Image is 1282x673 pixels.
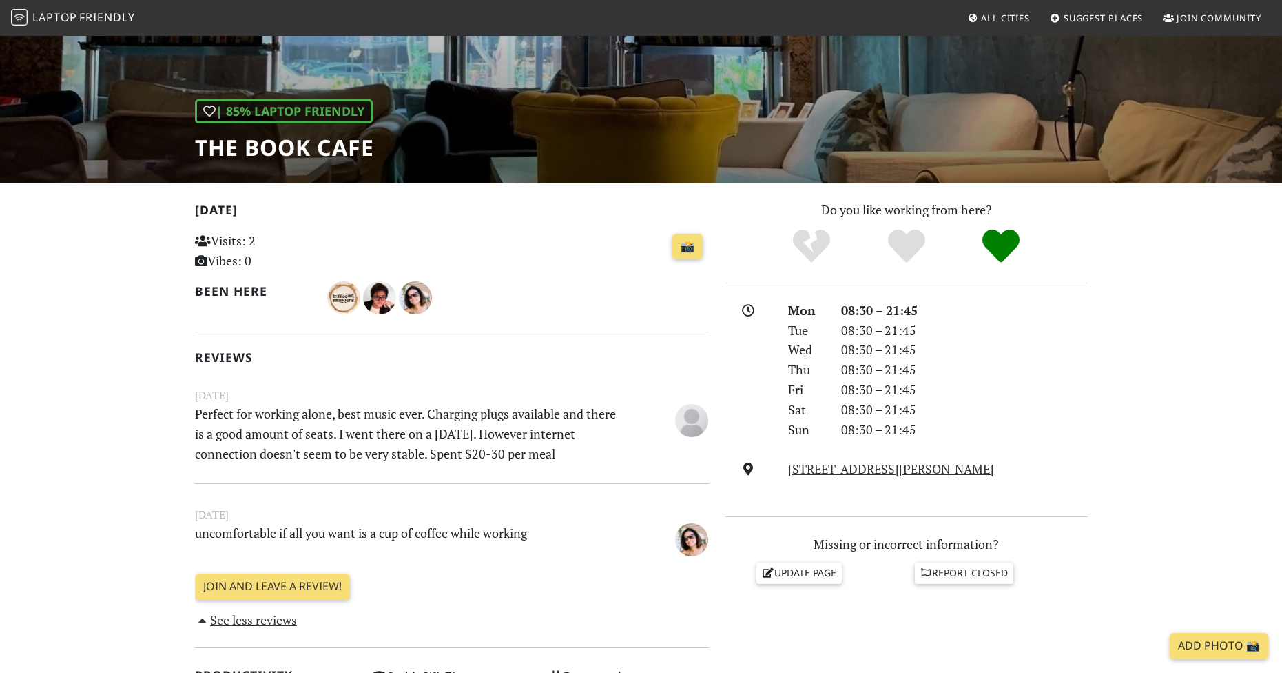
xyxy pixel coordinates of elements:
div: Thu [780,360,832,380]
div: Sat [780,400,832,420]
p: Do you like working from here? [725,200,1088,220]
span: All Cities [981,12,1030,24]
div: Fri [780,380,832,400]
img: LaptopFriendly [11,9,28,26]
a: Add Photo 📸 [1170,633,1268,659]
a: Join and leave a review! [195,574,350,600]
a: All Cities [962,6,1035,30]
a: 📸 [672,234,703,260]
p: Perfect for working alone, best music ever. Charging plugs available and there is a good amount o... [187,404,629,463]
span: Deepshikha Mehta [399,288,432,305]
div: No [764,228,859,265]
small: [DATE] [187,387,717,404]
small: [DATE] [187,506,717,523]
div: 08:30 – 21:45 [833,340,1096,360]
span: Join Community [1177,12,1261,24]
a: Join Community [1157,6,1267,30]
div: 08:30 – 21:45 [833,420,1096,440]
h1: The Book Cafe [195,134,374,161]
span: Laptop [32,10,77,25]
img: blank-535327c66bd565773addf3077783bbfce4b00ec00e9fd257753287c682c7fa38.png [675,404,708,437]
span: Koffee Muggers [327,288,363,305]
div: Tue [780,321,832,341]
h2: Reviews [195,350,709,365]
div: Sun [780,420,832,440]
a: [STREET_ADDRESS][PERSON_NAME] [788,461,994,477]
div: Mon [780,301,832,321]
span: Suggest Places [1064,12,1144,24]
div: 08:30 – 21:45 [833,301,1096,321]
div: 08:30 – 21:45 [833,400,1096,420]
img: 4650-koffee.jpg [327,281,360,314]
span: Albert Soerjonoto [363,288,399,305]
div: 08:30 – 21:45 [833,360,1096,380]
div: Yes [859,228,954,265]
span: Friendly [79,10,134,25]
img: 1909-deepshikha.jpg [399,281,432,314]
p: uncomfortable if all you want is a cup of coffee while working [187,523,629,554]
a: Report closed [915,563,1014,583]
a: Suggest Places [1044,6,1149,30]
p: Missing or incorrect information? [725,534,1088,554]
div: Definitely! [953,228,1048,265]
span: Deepshikha Mehta [675,530,708,546]
div: Wed [780,340,832,360]
div: | 85% Laptop Friendly [195,99,373,123]
a: LaptopFriendly LaptopFriendly [11,6,135,30]
a: Update page [756,563,842,583]
h2: [DATE] [195,203,709,223]
img: 1909-deepshikha.jpg [675,523,708,556]
a: See less reviews [195,612,298,628]
div: 08:30 – 21:45 [833,321,1096,341]
h2: Been here [195,284,311,299]
span: Anonymous [675,410,708,427]
p: Visits: 2 Vibes: 0 [195,231,355,271]
div: 08:30 – 21:45 [833,380,1096,400]
img: 2075-albert.jpg [363,281,396,314]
